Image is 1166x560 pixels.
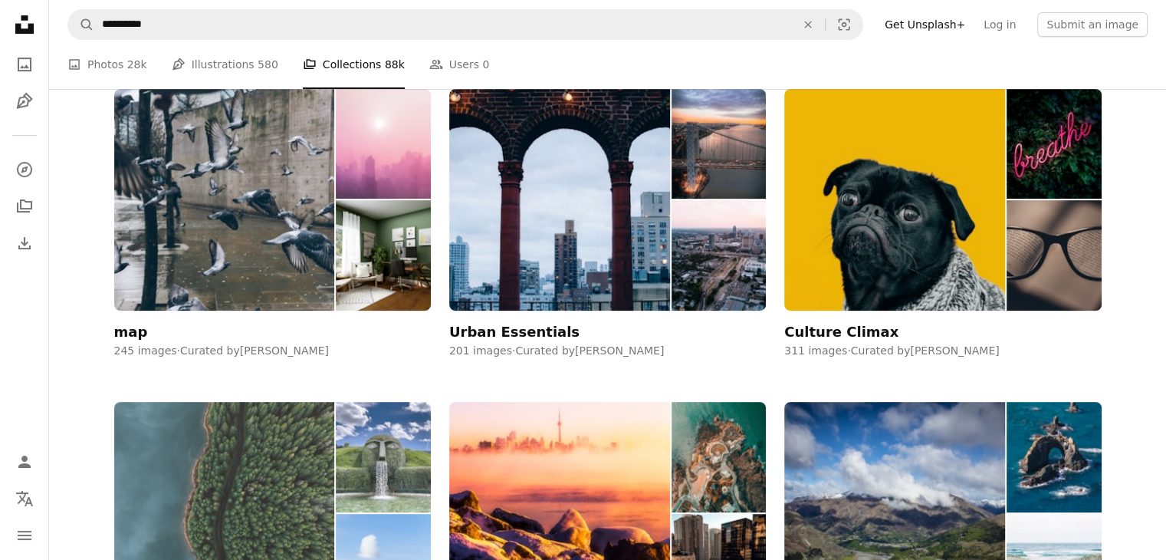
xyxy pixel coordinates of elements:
[784,89,1101,340] a: Culture Climax
[9,86,40,117] a: Illustrations
[429,40,490,89] a: Users 0
[114,344,431,359] div: 245 images · Curated by [PERSON_NAME]
[974,12,1025,37] a: Log in
[9,520,40,551] button: Menu
[449,323,580,341] div: Urban Essentials
[784,344,1101,359] div: 311 images · Curated by [PERSON_NAME]
[336,89,430,199] img: photo-1520052205864-92d242b3a76b
[68,10,94,39] button: Search Unsplash
[67,9,863,40] form: Find visuals sitewide
[127,56,147,73] span: 28k
[114,323,148,341] div: map
[258,56,278,73] span: 580
[9,9,40,43] a: Home — Unsplash
[672,200,766,311] img: photo-1494984652182-224bfe1b094e
[482,56,489,73] span: 0
[672,89,766,199] img: photo-1647614270919-9d36b5540ed5
[1007,89,1101,199] img: photo-1507120410856-1f35574c3b45
[67,40,147,89] a: Photos 28k
[9,49,40,80] a: Photos
[9,446,40,477] a: Log in / Sign up
[9,154,40,185] a: Explore
[449,89,670,311] img: photo-1508088375255-38311cbd66c3
[172,40,278,89] a: Illustrations 580
[1007,402,1101,512] img: photo-1464013859062-e252b06d7c62
[9,483,40,514] button: Language
[9,191,40,222] a: Collections
[336,402,430,512] img: photo-1622122883297-56c00387c7ba
[114,89,335,311] img: photo-1514773994089-a0072e20d2af
[9,228,40,259] a: Download History
[875,12,974,37] a: Get Unsplash+
[114,89,431,340] a: map
[672,402,766,512] img: photo-1586724220920-ab7eafeaf663
[784,323,898,341] div: Culture Climax
[1007,200,1101,311] img: photo-1456081101716-74e616ab23d8
[784,89,1005,311] img: photo-1517849845537-4d257902454a
[1037,12,1148,37] button: Submit an image
[826,10,862,39] button: Visual search
[791,10,825,39] button: Clear
[449,89,766,340] a: Urban Essentials
[449,344,766,359] div: 201 images · Curated by [PERSON_NAME]
[336,200,430,311] img: photo-1600494603989-9650cf6ddd3d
